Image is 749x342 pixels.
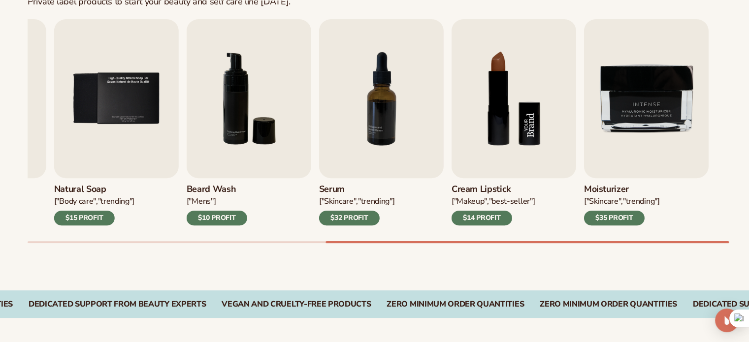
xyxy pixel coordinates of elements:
[584,196,660,207] div: ["SKINCARE","TRENDING"]
[452,196,535,207] div: ["MAKEUP","BEST-SELLER"]
[54,184,134,195] h3: Natural Soap
[54,19,179,225] a: 5 / 9
[584,184,660,195] h3: Moisturizer
[452,184,535,195] h3: Cream Lipstick
[222,300,371,309] div: Vegan and Cruelty-Free Products
[387,300,524,309] div: Zero Minimum Order QuantitieS
[29,300,206,309] div: DEDICATED SUPPORT FROM BEAUTY EXPERTS
[187,196,247,207] div: ["mens"]
[319,184,395,195] h3: Serum
[584,19,709,225] a: 9 / 9
[540,300,677,309] div: Zero Minimum Order QuantitieS
[54,196,134,207] div: ["BODY Care","TRENDING"]
[584,211,645,225] div: $35 PROFIT
[319,196,395,207] div: ["SKINCARE","TRENDING"]
[187,19,311,225] a: 6 / 9
[187,211,247,225] div: $10 PROFIT
[54,211,115,225] div: $15 PROFIT
[187,184,247,195] h3: Beard Wash
[452,211,512,225] div: $14 PROFIT
[715,309,739,332] div: Open Intercom Messenger
[319,19,444,225] a: 7 / 9
[452,19,576,225] a: 8 / 9
[319,211,380,225] div: $32 PROFIT
[452,19,576,178] img: Shopify Image 12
